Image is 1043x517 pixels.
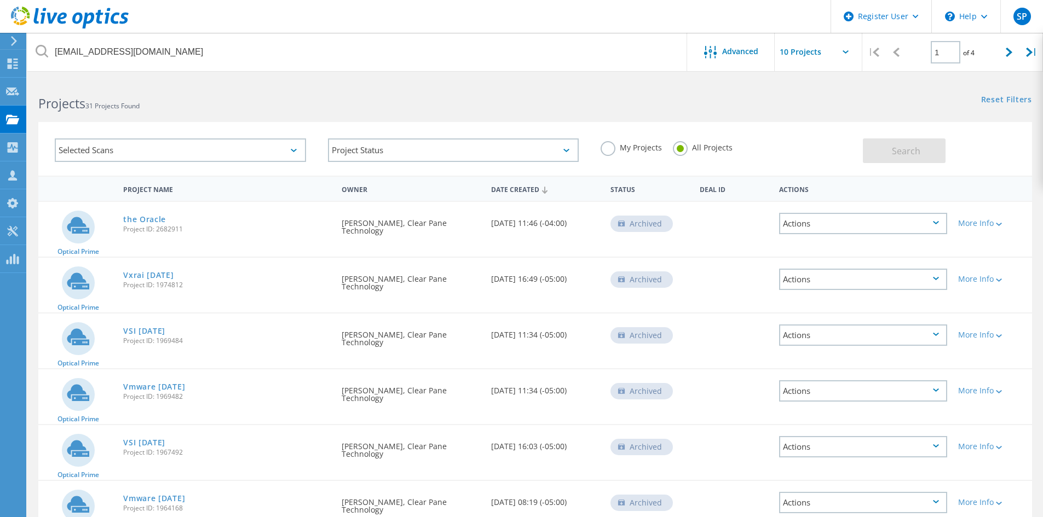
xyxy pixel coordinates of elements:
a: Reset Filters [981,96,1032,105]
span: SP [1017,12,1027,21]
div: Date Created [486,178,605,199]
div: More Info [958,275,1027,283]
div: [DATE] 16:49 (-05:00) [486,258,605,294]
div: Archived [610,327,673,344]
div: Deal Id [694,178,774,199]
a: Vmware [DATE] [123,495,185,502]
div: Selected Scans [55,138,306,162]
div: Archived [610,439,673,455]
span: Project ID: 2682911 [123,226,331,233]
div: Archived [610,383,673,399]
span: Advanced [722,48,758,55]
input: Search projects by name, owner, ID, company, etc [27,33,688,71]
div: [DATE] 08:19 (-05:00) [486,481,605,517]
div: | [862,33,885,72]
div: Actions [779,436,947,457]
button: Search [863,138,946,163]
a: Vmware [DATE] [123,383,185,391]
div: Actions [779,380,947,402]
b: Projects [38,95,85,112]
div: [PERSON_NAME], Clear Pane Technology [336,202,485,246]
div: Actions [774,178,953,199]
a: VSI [DATE] [123,439,165,446]
div: [PERSON_NAME], Clear Pane Technology [336,425,485,469]
a: VSI [DATE] [123,327,165,335]
span: of 4 [963,48,975,57]
div: [DATE] 11:46 (-04:00) [486,202,605,238]
div: More Info [958,331,1027,339]
span: Search [892,145,920,157]
div: [DATE] 11:34 (-05:00) [486,313,605,350]
div: More Info [958,387,1027,394]
div: [PERSON_NAME], Clear Pane Technology [336,258,485,301]
span: Project ID: 1969484 [123,338,331,344]
div: Archived [610,216,673,232]
div: [DATE] 16:03 (-05:00) [486,425,605,461]
span: 31 Projects Found [85,101,140,111]
span: Project ID: 1964168 [123,505,331,512]
a: Vxrai [DATE] [123,271,174,279]
div: Project Name [118,178,336,199]
div: Status [605,178,694,199]
a: Live Optics Dashboard [11,23,129,31]
svg: \n [945,11,955,21]
span: Optical Prime [57,248,99,255]
div: More Info [958,498,1027,506]
div: [DATE] 11:34 (-05:00) [486,369,605,405]
div: [PERSON_NAME], Clear Pane Technology [336,369,485,413]
div: | [1021,33,1043,72]
div: Archived [610,495,673,511]
span: Project ID: 1974812 [123,282,331,288]
div: More Info [958,443,1027,450]
span: Optical Prime [57,304,99,311]
a: the Oracle [123,216,166,223]
div: Project Status [328,138,579,162]
span: Optical Prime [57,360,99,367]
div: Owner [336,178,485,199]
div: Actions [779,269,947,290]
div: More Info [958,219,1027,227]
span: Project ID: 1967492 [123,449,331,456]
span: Project ID: 1969482 [123,393,331,400]
div: Archived [610,271,673,288]
label: My Projects [601,141,662,152]
span: Optical Prime [57,472,99,478]
div: Actions [779,492,947,513]
label: All Projects [673,141,733,152]
div: Actions [779,213,947,234]
div: [PERSON_NAME], Clear Pane Technology [336,313,485,357]
div: Actions [779,324,947,346]
span: Optical Prime [57,416,99,422]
